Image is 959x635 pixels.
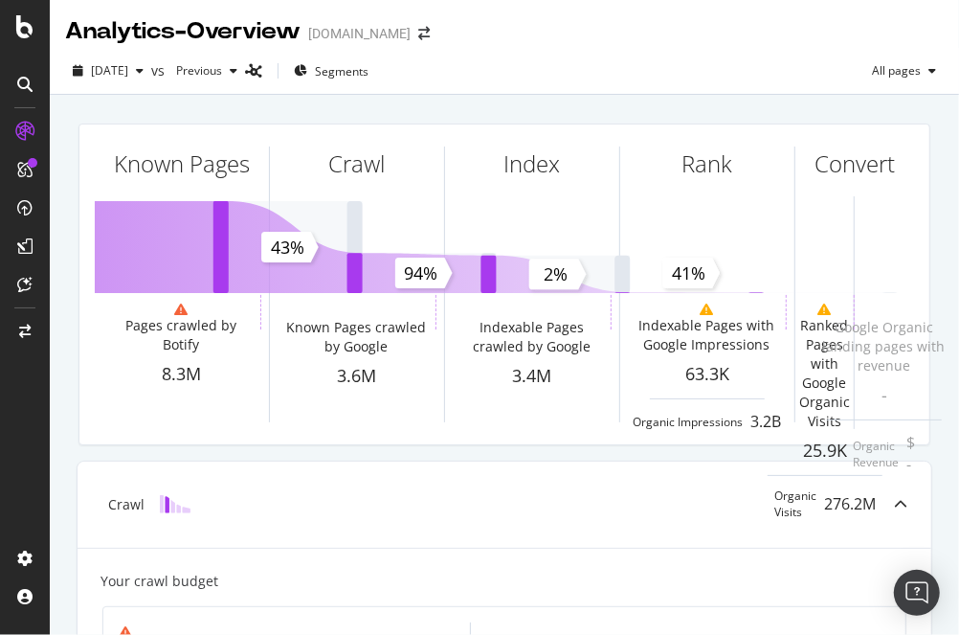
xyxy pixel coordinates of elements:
div: Crawl [108,495,145,514]
div: Organic Revenue [854,438,900,470]
div: [DOMAIN_NAME] [308,24,411,43]
div: arrow-right-arrow-left [418,27,430,40]
div: 63.3K [620,362,794,387]
span: All pages [864,62,921,79]
div: Indexable Pages with Google Impressions [632,316,782,354]
div: Open Intercom Messenger [894,570,940,616]
span: Segments [315,63,368,79]
div: Google Organic landing pages with revenue [809,318,959,375]
div: 25.9K [795,439,855,464]
div: 3.4M [445,364,619,389]
div: Analytics - Overview [65,15,301,48]
span: 2025 Aug. 5th [91,62,128,79]
span: vs [151,61,168,80]
div: 3.2B [751,411,782,433]
div: Index [504,147,561,180]
div: Your crawl budget [100,572,218,591]
div: Known Pages [114,147,250,180]
div: Pages crawled by Botify [106,316,256,354]
div: Indexable Pages crawled by Google [457,318,607,356]
img: block-icon [160,495,190,513]
button: Previous [168,56,245,86]
div: Organic Visits [774,488,816,520]
div: Known Pages crawled by Google [281,318,432,356]
div: 8.3M [95,362,269,387]
div: Organic Impressions [634,414,744,430]
button: [DATE] [65,56,151,86]
div: 3.6M [270,364,444,389]
div: Rank [682,147,733,180]
div: $ - [907,432,916,476]
button: Segments [286,56,376,86]
div: 276.2M [824,493,876,515]
span: Previous [168,62,222,79]
button: All pages [864,56,944,86]
div: Crawl [329,147,386,180]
